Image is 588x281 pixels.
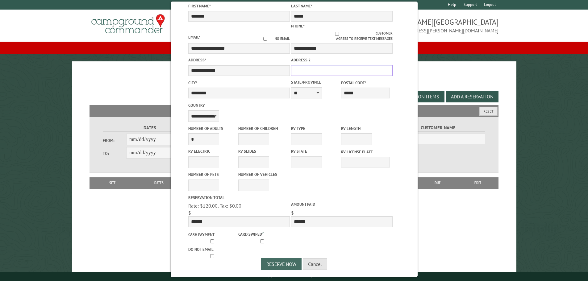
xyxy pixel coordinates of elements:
small: © Campground Commander LLC. All rights reserved. [259,274,329,278]
label: Address 2 [291,57,393,63]
label: Reservation Total [188,195,290,200]
span: Rate: $120.00, Tax: $0.00 [188,203,241,209]
th: Edit [457,177,499,188]
label: Card swiped [238,230,287,237]
h2: Filters [90,105,499,117]
h1: Reservations [90,71,499,88]
label: RV Type [291,126,340,131]
label: Number of Adults [188,126,237,131]
th: Due [418,177,457,188]
label: Country [188,102,290,108]
label: Amount paid [291,201,393,207]
label: Number of Children [238,126,287,131]
label: To: [103,151,126,156]
label: RV Length [341,126,390,131]
label: Phone [291,23,305,29]
button: Add a Reservation [446,91,498,102]
a: ? [262,231,264,235]
label: RV Slides [238,148,287,154]
label: Cash payment [188,232,237,238]
span: $ [188,210,191,216]
label: Email [188,35,200,40]
label: From: [103,138,126,143]
input: No email [256,37,275,41]
label: Dates [103,124,197,131]
label: Address [188,57,290,63]
label: Number of Pets [188,171,237,177]
button: Edit Add-on Items [391,91,444,102]
th: Site [93,177,133,188]
label: RV License Plate [341,149,390,155]
label: First Name [188,3,290,9]
input: Customer agrees to receive text messages [298,32,376,36]
button: Reserve Now [261,258,302,270]
label: Postal Code [341,80,390,86]
span: $ [291,210,294,216]
label: Number of Vehicles [238,171,287,177]
label: Customer agrees to receive text messages [291,31,393,41]
label: Do not email [188,246,237,252]
label: RV State [291,148,340,154]
img: Campground Commander [90,12,167,36]
th: Dates [133,177,186,188]
label: Customer Name [391,124,485,131]
label: No email [256,36,290,41]
label: City [188,80,290,86]
button: Reset [479,107,498,116]
label: RV Electric [188,148,237,154]
label: Last Name [291,3,393,9]
button: Cancel [303,258,327,270]
label: State/Province [291,79,340,85]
